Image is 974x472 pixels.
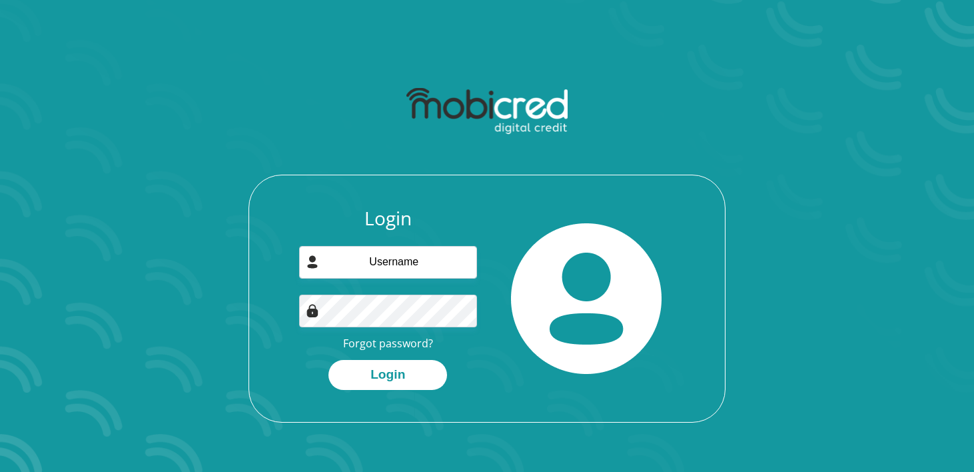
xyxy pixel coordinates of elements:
button: Login [328,360,447,390]
img: Image [306,304,319,317]
a: Forgot password? [343,336,433,351]
h3: Login [299,207,478,230]
img: user-icon image [306,255,319,269]
img: mobicred logo [406,88,567,135]
input: Username [299,246,478,279]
